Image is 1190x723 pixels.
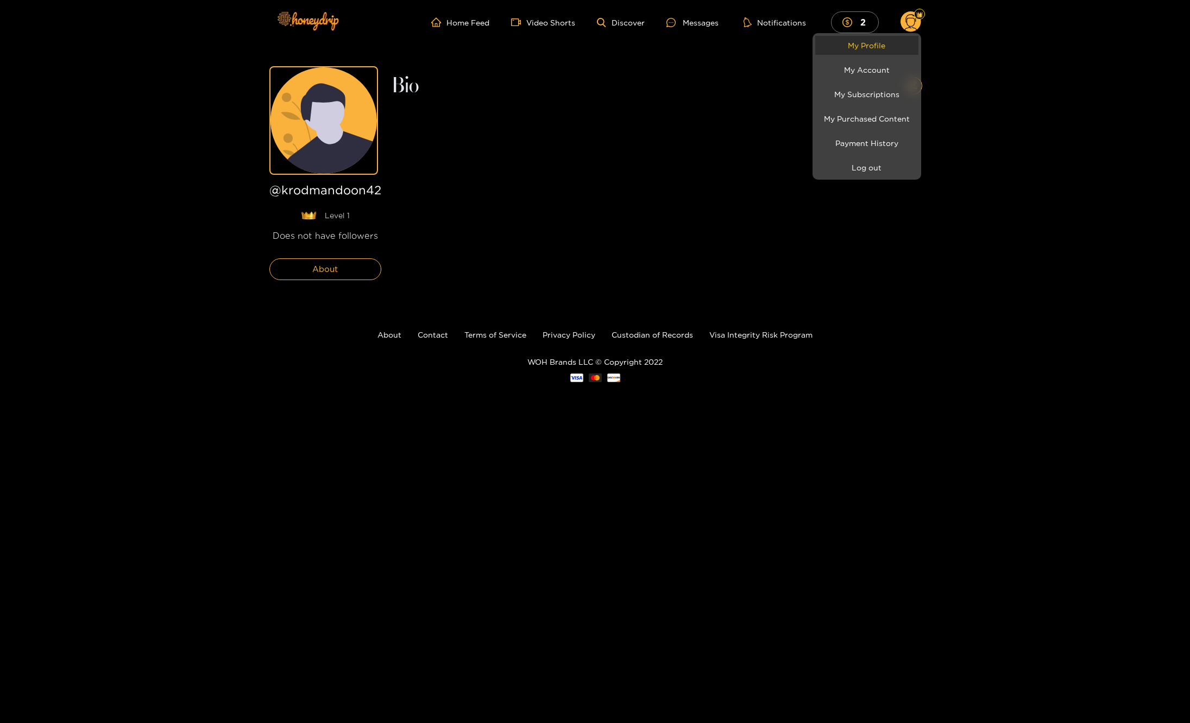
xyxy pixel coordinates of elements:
a: My Purchased Content [815,109,918,128]
a: My Account [815,60,918,79]
button: Log out [815,158,918,177]
a: Payment History [815,134,918,153]
a: My Subscriptions [815,85,918,104]
a: My Profile [815,36,918,55]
